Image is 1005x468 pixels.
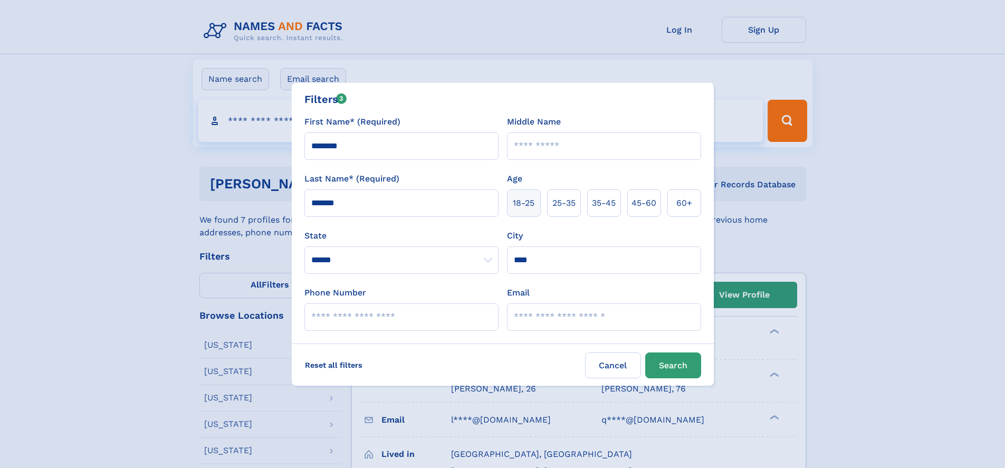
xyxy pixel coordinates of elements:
span: 35‑45 [592,197,616,209]
span: 60+ [676,197,692,209]
label: Email [507,286,530,299]
label: State [304,230,499,242]
label: Reset all filters [298,352,369,378]
label: Last Name* (Required) [304,173,399,185]
span: 25‑35 [552,197,576,209]
label: First Name* (Required) [304,116,400,128]
div: Filters [304,91,347,107]
button: Search [645,352,701,378]
span: 18‑25 [513,197,534,209]
label: Cancel [585,352,641,378]
label: Phone Number [304,286,366,299]
label: City [507,230,523,242]
label: Middle Name [507,116,561,128]
span: 45‑60 [631,197,656,209]
label: Age [507,173,522,185]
